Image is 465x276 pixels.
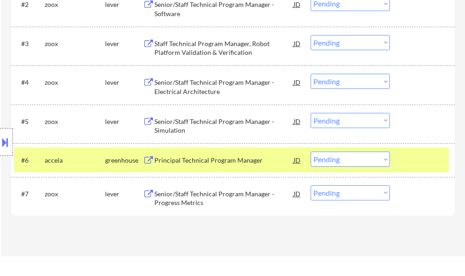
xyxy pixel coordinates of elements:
[293,113,302,129] div: JD
[45,39,105,48] div: zoox
[154,189,294,207] div: Senior/Staff Technical Program Manager - Progress Metrics
[105,39,143,48] div: lever
[21,39,37,48] div: #3
[154,117,294,135] div: Senior/Staff Technical Program Manager - Simulation
[293,35,302,52] div: JD
[293,185,302,202] div: JD
[154,39,294,57] div: Staff Technical Program Manager, Robot Platform Validation & Verification
[293,74,302,90] div: JD
[154,78,294,96] div: Senior/Staff Technical Program Manager - Electrical Architecture
[154,156,294,165] div: Principal Technical Program Manager
[293,152,302,168] div: JD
